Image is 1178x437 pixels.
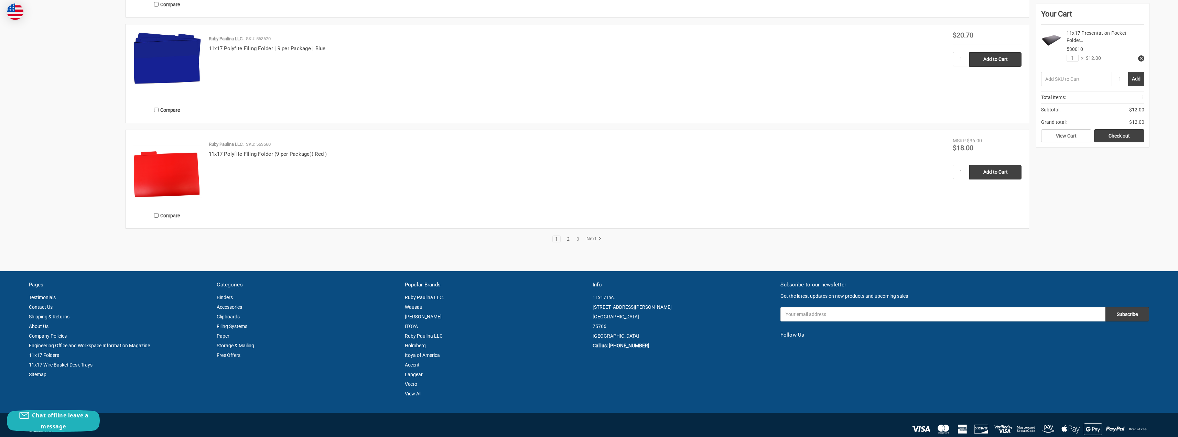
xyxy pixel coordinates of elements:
[780,331,1149,339] h5: Follow Us
[246,35,271,42] p: SKU: 563620
[1079,55,1083,62] span: ×
[217,281,397,289] h5: Categories
[969,52,1022,67] input: Add to Cart
[780,307,1105,321] input: Your email address
[29,281,209,289] h5: Pages
[217,352,240,358] a: Free Offers
[1128,72,1144,86] button: Add
[7,410,100,432] button: Chat offline leave a message
[780,281,1149,289] h5: Subscribe to our newsletter
[780,293,1149,300] p: Get the latest updates on new products and upcoming sales
[405,362,420,368] a: Accent
[405,391,421,396] a: View All
[29,352,59,358] a: 11x17 Folders
[1142,94,1144,101] span: 1
[209,35,244,42] p: Ruby Paulina LLC.
[246,141,271,148] p: SKU: 563660
[217,295,233,300] a: Binders
[405,333,443,339] a: Ruby Paulina LLC
[217,314,240,319] a: Clipboards
[133,32,202,100] a: 11x17 Polyfite Filing Folder | 9 per Package | Blue
[1041,106,1060,113] span: Subtotal:
[29,314,69,319] a: Shipping & Returns
[593,293,773,341] address: 11x17 Inc. [STREET_ADDRESS][PERSON_NAME] [GEOGRAPHIC_DATA] 75766 [GEOGRAPHIC_DATA]
[1067,46,1083,52] span: 530010
[1041,30,1062,50] img: 11x17 Presentation Pocket Folder (Black)
[564,237,572,241] a: 2
[584,236,602,242] a: Next
[154,213,159,218] input: Compare
[154,108,159,112] input: Compare
[133,137,202,206] img: 11x17 Polyfite Filing Folder (9 per Package)( Red )
[1041,8,1144,25] div: Your Cart
[1041,94,1066,101] span: Total Items:
[32,412,88,430] span: Chat offline leave a message
[209,151,327,157] a: 11x17 Polyfite Filing Folder (9 per Package)( Red )
[29,295,56,300] a: Testimonials
[953,137,966,144] div: MSRP
[405,314,442,319] a: [PERSON_NAME]
[133,104,202,116] label: Compare
[133,210,202,221] label: Compare
[29,362,93,368] a: 11x17 Wire Basket Desk Trays
[217,333,229,339] a: Paper
[405,352,440,358] a: Itoya of America
[1041,129,1091,142] a: View Cart
[154,2,159,7] input: Compare
[405,295,444,300] a: Ruby Paulina LLC.
[29,304,53,310] a: Contact Us
[405,281,585,289] h5: Popular Brands
[217,304,242,310] a: Accessories
[593,343,649,348] a: Call us: [PHONE_NUMBER]
[209,141,244,148] p: Ruby Paulina LLC.
[209,45,326,52] a: 11x17 Polyfite Filing Folder | 9 per Package | Blue
[1129,119,1144,126] span: $12.00
[133,32,202,85] img: 11x17 Polyfite Filing Folder | 9 per Package | Blue
[574,237,582,241] a: 3
[967,138,982,143] span: $36.00
[953,144,973,152] span: $18.00
[1083,55,1101,62] span: $12.00
[1105,307,1149,321] input: Subscribe
[217,324,247,329] a: Filing Systems
[1129,106,1144,113] span: $12.00
[1094,129,1144,142] a: Check out
[29,333,67,339] a: Company Policies
[405,343,426,348] a: Holmberg
[553,237,560,241] a: 1
[593,281,773,289] h5: Info
[29,324,48,329] a: About Us
[953,31,973,39] span: $20.70
[1067,30,1126,43] a: 11x17 Presentation Pocket Folder…
[7,3,23,20] img: duty and tax information for United States
[405,304,422,310] a: Wausau
[1041,119,1067,126] span: Grand total:
[29,372,46,377] a: Sitemap
[969,165,1022,179] input: Add to Cart
[405,324,418,329] a: ITOYA
[29,427,585,434] p: © 2025 11x17
[405,372,423,377] a: Lapgear
[1041,72,1112,86] input: Add SKU to Cart
[405,381,417,387] a: Vecto
[217,343,254,348] a: Storage & Mailing
[29,343,150,348] a: Engineering Office and Workspace Information Magazine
